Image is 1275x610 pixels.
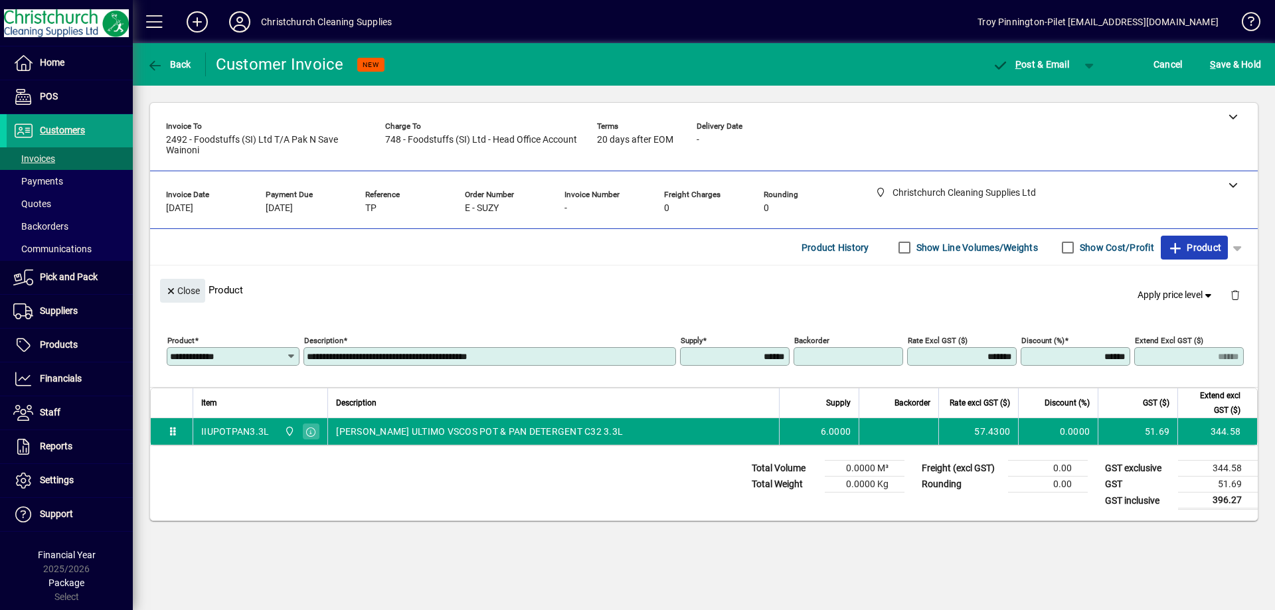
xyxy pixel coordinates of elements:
[1177,418,1257,445] td: 344.58
[7,329,133,362] a: Products
[201,396,217,410] span: Item
[40,508,73,519] span: Support
[157,284,209,296] app-page-header-button: Close
[13,176,63,187] span: Payments
[216,54,344,75] div: Customer Invoice
[908,336,968,345] mat-label: Rate excl GST ($)
[1008,461,1088,477] td: 0.00
[977,11,1219,33] div: Troy Pinnington-Pilet [EMAIL_ADDRESS][DOMAIN_NAME]
[336,396,377,410] span: Description
[802,237,869,258] span: Product History
[915,477,1008,493] td: Rounding
[150,266,1258,314] div: Product
[40,441,72,451] span: Reports
[40,475,74,485] span: Settings
[1098,461,1178,477] td: GST exclusive
[40,91,58,102] span: POS
[1219,289,1251,301] app-page-header-button: Delete
[1186,388,1240,418] span: Extend excl GST ($)
[1167,237,1221,258] span: Product
[40,271,98,282] span: Pick and Pack
[826,396,851,410] span: Supply
[166,135,365,156] span: 2492 - Foodstuffs (SI) Ltd T/A Pak N Save Wainoni
[796,236,875,260] button: Product History
[950,396,1010,410] span: Rate excl GST ($)
[1045,396,1090,410] span: Discount (%)
[825,477,904,493] td: 0.0000 Kg
[7,46,133,80] a: Home
[985,52,1076,76] button: Post & Email
[40,125,85,135] span: Customers
[1178,461,1258,477] td: 344.58
[7,261,133,294] a: Pick and Pack
[697,135,699,145] span: -
[1138,288,1215,302] span: Apply price level
[764,203,769,214] span: 0
[914,241,1038,254] label: Show Line Volumes/Weights
[794,336,829,345] mat-label: Backorder
[1153,54,1183,75] span: Cancel
[166,203,193,214] span: [DATE]
[13,153,55,164] span: Invoices
[1143,396,1169,410] span: GST ($)
[1132,283,1220,307] button: Apply price level
[597,135,673,145] span: 20 days after EOM
[745,477,825,493] td: Total Weight
[38,550,96,560] span: Financial Year
[947,425,1010,438] div: 57.4300
[261,11,392,33] div: Christchurch Cleaning Supplies
[40,57,64,68] span: Home
[7,362,133,396] a: Financials
[1008,477,1088,493] td: 0.00
[7,80,133,114] a: POS
[1219,279,1251,311] button: Delete
[40,407,60,418] span: Staff
[40,305,78,316] span: Suppliers
[1150,52,1186,76] button: Cancel
[915,461,1008,477] td: Freight (excl GST)
[1135,336,1203,345] mat-label: Extend excl GST ($)
[281,424,296,439] span: Christchurch Cleaning Supplies Ltd
[465,203,499,214] span: E - SUZY
[1015,59,1021,70] span: P
[1178,477,1258,493] td: 51.69
[825,461,904,477] td: 0.0000 M³
[7,170,133,192] a: Payments
[7,498,133,531] a: Support
[7,430,133,463] a: Reports
[201,425,269,438] div: IIUPOTPAN3.3L
[1018,418,1098,445] td: 0.0000
[385,135,577,145] span: 748 - Foodstuffs (SI) Ltd - Head Office Account
[266,203,293,214] span: [DATE]
[160,279,205,303] button: Close
[7,215,133,238] a: Backorders
[745,461,825,477] td: Total Volume
[40,339,78,350] span: Products
[7,238,133,260] a: Communications
[165,280,200,302] span: Close
[167,336,195,345] mat-label: Product
[1161,236,1228,260] button: Product
[1178,493,1258,509] td: 396.27
[1210,59,1215,70] span: S
[336,425,623,438] span: [PERSON_NAME] ULTIMO VSCOS POT & PAN DETERGENT C32 3.3L
[7,464,133,497] a: Settings
[681,336,703,345] mat-label: Supply
[1021,336,1064,345] mat-label: Discount (%)
[13,221,68,232] span: Backorders
[821,425,851,438] span: 6.0000
[1077,241,1154,254] label: Show Cost/Profit
[133,52,206,76] app-page-header-button: Back
[1098,477,1178,493] td: GST
[1207,52,1264,76] button: Save & Hold
[48,577,84,588] span: Package
[992,59,1069,70] span: ost & Email
[176,10,218,34] button: Add
[365,203,377,214] span: TP
[13,198,51,209] span: Quotes
[1098,418,1177,445] td: 51.69
[40,373,82,384] span: Financials
[7,147,133,170] a: Invoices
[147,59,191,70] span: Back
[218,10,261,34] button: Profile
